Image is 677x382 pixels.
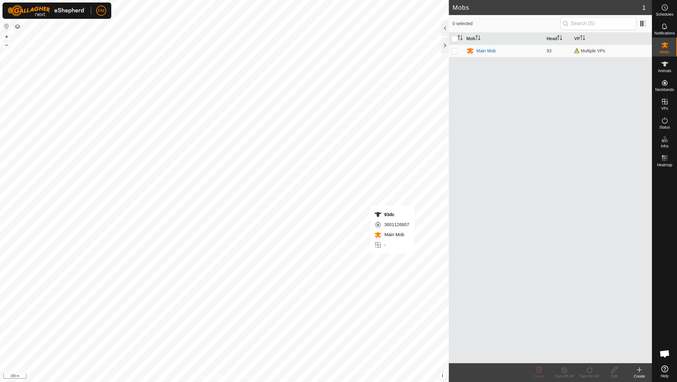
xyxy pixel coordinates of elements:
[547,48,552,53] span: 93
[661,144,668,148] span: Infra
[557,36,562,41] p-sorticon: Activate to sort
[8,5,86,16] img: Gallagher Logo
[374,211,409,218] div: 93dc
[3,33,10,40] button: +
[580,36,585,41] p-sorticon: Activate to sort
[3,23,10,30] button: Reset Map
[464,33,544,45] th: Mob
[14,23,21,30] button: Map Layers
[534,374,545,379] span: Delete
[231,374,249,379] a: Contact Us
[657,163,672,167] span: Heatmap
[544,33,572,45] th: Head
[439,372,446,379] button: i
[656,13,673,16] span: Schedules
[560,17,636,30] input: Search (S)
[577,374,602,379] div: Turn On VP
[374,221,409,228] div: 3601126807
[661,374,669,378] span: Help
[453,4,642,11] h2: Mobs
[374,241,409,249] div: -
[658,69,671,73] span: Animals
[655,88,674,92] span: Neckbands
[627,374,652,379] div: Create
[442,373,443,378] span: i
[659,125,670,129] span: Status
[655,344,674,363] div: Open chat
[453,20,560,27] span: 0 selected
[572,33,652,45] th: VP
[200,374,223,379] a: Privacy Policy
[98,8,105,14] span: PM
[383,232,404,237] span: Main Mob
[476,48,496,54] div: Main Mob
[652,363,677,380] a: Help
[654,31,675,35] span: Notifications
[661,107,668,110] span: VPs
[574,48,605,53] span: Multiple VPs
[602,374,627,379] div: Edit
[552,374,577,379] div: Turn Off VP
[3,41,10,49] button: –
[642,3,646,12] span: 1
[458,36,463,41] p-sorticon: Activate to sort
[660,50,669,54] span: Mobs
[475,36,480,41] p-sorticon: Activate to sort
